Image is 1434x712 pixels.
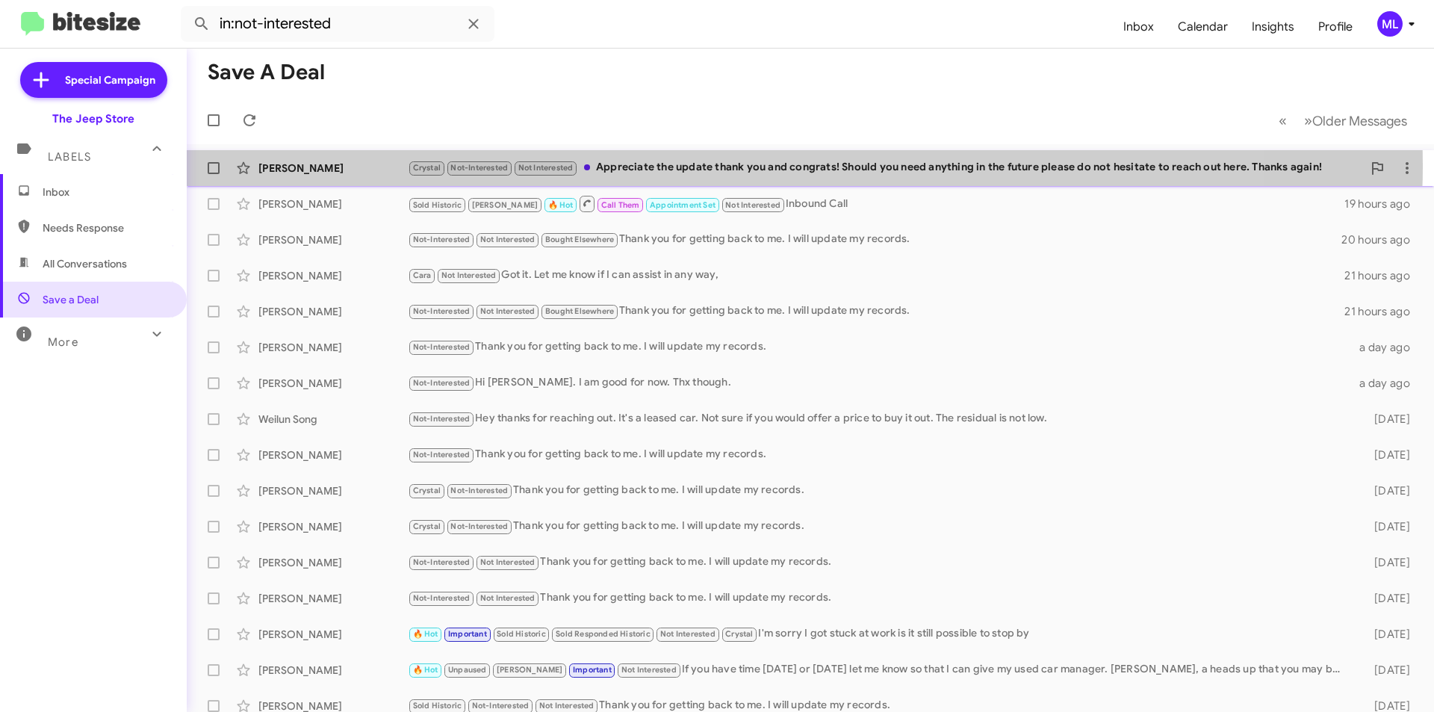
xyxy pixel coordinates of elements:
div: Thank you for getting back to me. I will update my records. [408,338,1350,356]
span: « [1279,111,1287,130]
span: Not-Interested [450,521,508,531]
div: [PERSON_NAME] [258,161,408,176]
div: Thank you for getting back to me. I will update my records. [408,482,1350,499]
span: All Conversations [43,256,127,271]
div: The Jeep Store [52,111,134,126]
div: [PERSON_NAME] [258,376,408,391]
div: [DATE] [1350,519,1422,534]
nav: Page navigation example [1270,105,1416,136]
span: Crystal [413,486,441,495]
div: Hey thanks for reaching out. It's a leased car. Not sure if you would offer a price to buy it out... [408,410,1350,427]
div: Thank you for getting back to me. I will update my records. [408,554,1350,571]
a: Inbox [1111,5,1166,49]
span: Important [448,629,487,639]
a: Profile [1306,5,1365,49]
span: Not Interested [441,270,497,280]
span: Crystal [413,521,441,531]
span: Not-Interested [413,593,471,603]
span: Save a Deal [43,292,99,307]
span: Not-Interested [413,306,471,316]
div: [DATE] [1350,591,1422,606]
span: More [48,335,78,349]
a: Insights [1240,5,1306,49]
span: Not-Interested [413,450,471,459]
span: Call Them [601,200,640,210]
div: Hi [PERSON_NAME]. I am good for now. Thx though. [408,374,1350,391]
span: Needs Response [43,220,170,235]
div: a day ago [1350,340,1422,355]
div: [PERSON_NAME] [258,448,408,462]
span: Not Interested [725,200,780,210]
a: Calendar [1166,5,1240,49]
div: [PERSON_NAME] [258,519,408,534]
div: ML [1377,11,1403,37]
span: [PERSON_NAME] [472,200,538,210]
div: [PERSON_NAME] [258,483,408,498]
div: [PERSON_NAME] [258,555,408,570]
span: Not Interested [518,163,574,173]
div: Thank you for getting back to me. I will update my records. [408,231,1341,248]
span: Not-Interested [413,557,471,567]
span: » [1304,111,1312,130]
div: a day ago [1350,376,1422,391]
span: Older Messages [1312,113,1407,129]
span: Sold Historic [413,200,462,210]
div: [PERSON_NAME] [258,304,408,319]
div: 21 hours ago [1344,268,1422,283]
button: Previous [1270,105,1296,136]
span: Labels [48,150,91,164]
div: I'm sorry I got stuck at work is it still possible to stop by [408,625,1350,643]
button: ML [1365,11,1418,37]
span: Not-Interested [413,414,471,424]
span: 🔥 Hot [413,629,438,639]
input: Search [181,6,494,42]
span: Sold Responded Historic [556,629,651,639]
span: Special Campaign [65,72,155,87]
button: Next [1295,105,1416,136]
div: [DATE] [1350,627,1422,642]
div: [DATE] [1350,448,1422,462]
span: Crystal [413,163,441,173]
div: 21 hours ago [1344,304,1422,319]
div: Thank you for getting back to me. I will update my records. [408,303,1344,320]
span: Cara [413,270,432,280]
span: Not-Interested [450,486,508,495]
div: Thank you for getting back to me. I will update my records. [408,518,1350,535]
div: [PERSON_NAME] [258,340,408,355]
span: Not-Interested [413,378,471,388]
div: Inbound Call [408,194,1344,213]
div: [PERSON_NAME] [258,591,408,606]
div: [PERSON_NAME] [258,232,408,247]
span: Not Interested [480,235,536,244]
div: [DATE] [1350,555,1422,570]
a: Special Campaign [20,62,167,98]
span: Not-Interested [413,342,471,352]
span: Sold Historic [497,629,546,639]
span: Not-Interested [472,701,530,711]
div: Thank you for getting back to me. I will update my records. [408,446,1350,463]
span: Not Interested [621,665,677,675]
span: Bought Elsewhere [545,235,614,244]
div: Weilun Song [258,412,408,427]
div: Thank you for getting back to me. I will update my records. [408,589,1350,607]
span: 🔥 Hot [548,200,574,210]
span: Not-Interested [450,163,508,173]
span: Unpaused [448,665,487,675]
span: 🔥 Hot [413,665,438,675]
span: Not Interested [480,593,536,603]
div: If you have time [DATE] or [DATE] let me know so that I can give my used car manager. [PERSON_NAM... [408,661,1350,678]
div: Got it. Let me know if I can assist in any way, [408,267,1344,284]
div: Appreciate the update thank you and congrats! Should you need anything in the future please do no... [408,159,1362,176]
span: Important [573,665,612,675]
div: [DATE] [1350,663,1422,678]
h1: Save a Deal [208,61,325,84]
div: 19 hours ago [1344,196,1422,211]
div: [PERSON_NAME] [258,196,408,211]
div: [PERSON_NAME] [258,663,408,678]
span: Not-Interested [413,235,471,244]
span: Crystal [725,629,753,639]
span: Not Interested [539,701,595,711]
